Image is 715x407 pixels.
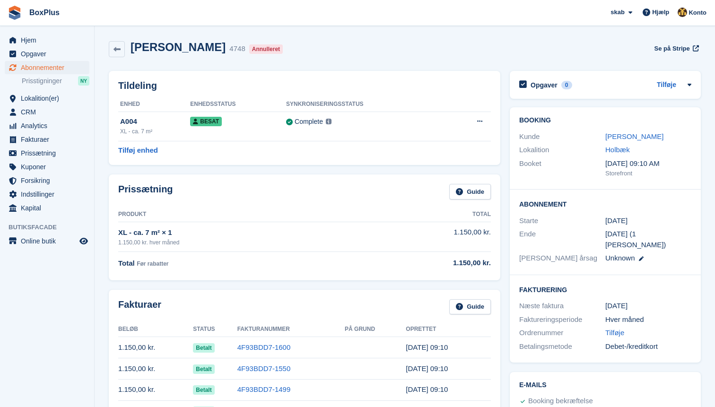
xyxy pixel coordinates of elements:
[605,169,691,178] div: Storefront
[605,328,624,338] a: Tilføje
[519,158,605,178] div: Booket
[131,41,226,53] h2: [PERSON_NAME]
[605,314,691,325] div: Hver måned
[531,81,558,89] h2: Opgaver
[237,343,291,351] a: 4F93BDD7-1600
[120,116,190,127] div: A004
[519,314,605,325] div: Faktureringsperiode
[326,119,331,124] img: icon-info-grey-7440780725fd019a000dd9b08b2336e03edf1995a4989e88bcd33f0948082b44.svg
[237,322,345,337] th: Fakturanummer
[561,81,572,89] div: 0
[406,385,448,393] time: 2025-06-29 07:10:12 UTC
[21,105,78,119] span: CRM
[657,80,676,91] a: Tilføje
[689,8,706,17] span: Konto
[21,160,78,173] span: Kuponer
[605,301,691,312] div: [DATE]
[605,254,635,262] span: Unknown
[21,92,78,105] span: Lokalition(er)
[120,127,190,136] div: XL - ca. 7 m²
[519,328,605,338] div: Ordrenummer
[193,343,214,353] span: Betalt
[118,207,349,222] th: Produkt
[349,258,491,268] div: 1.150,00 kr.
[406,364,448,372] time: 2025-07-29 07:10:25 UTC
[21,47,78,61] span: Opgaver
[605,132,663,140] a: [PERSON_NAME]
[406,343,448,351] time: 2025-08-29 07:10:04 UTC
[118,259,135,267] span: Total
[605,146,630,154] a: Holbæk
[519,253,605,264] div: [PERSON_NAME] årsag
[652,8,669,17] span: Hjælp
[651,41,701,56] a: Se på Stripe
[5,92,89,105] a: menu
[193,385,214,395] span: Betalt
[678,8,687,17] img: Jannik Hansen
[249,44,283,54] div: Annulleret
[193,322,237,337] th: Status
[78,235,89,247] a: Forhåndsvisning af butik
[21,61,78,74] span: Abonnementer
[605,341,691,352] div: Debet-/kreditkort
[21,119,78,132] span: Analytics
[5,105,89,119] a: menu
[605,158,691,169] div: [DATE] 09:10 AM
[5,147,89,160] a: menu
[449,299,491,315] a: Guide
[21,133,78,146] span: Fakturaer
[406,322,491,337] th: Oprettet
[519,285,691,294] h2: Fakturering
[229,43,245,54] div: 4748
[21,147,78,160] span: Prissætning
[519,117,691,124] h2: Booking
[5,201,89,215] a: menu
[118,337,193,358] td: 1.150,00 kr.
[519,301,605,312] div: Næste faktura
[286,97,449,112] th: Synkroniseringsstatus
[190,97,286,112] th: Enhedsstatus
[21,34,78,47] span: Hjem
[237,364,291,372] a: 4F93BDD7-1550
[5,47,89,61] a: menu
[21,174,78,187] span: Forsikring
[118,379,193,400] td: 1.150,00 kr.
[528,396,593,407] div: Booking bekræftelse
[137,260,168,267] span: Før rabatter
[118,238,349,247] div: 1.150,00 kr. hver måned
[519,381,691,389] h2: E-mails
[237,385,291,393] a: 4F93BDD7-1499
[610,8,625,17] span: skab
[345,322,406,337] th: På grund
[118,97,190,112] th: Enhed
[118,145,158,156] a: Tilføj enhed
[118,80,491,91] h2: Tildeling
[5,61,89,74] a: menu
[118,322,193,337] th: Beløb
[8,6,22,20] img: stora-icon-8386f47178a22dfd0bd8f6a31ec36ba5ce8667c1dd55bd0f319d3a0aa187defe.svg
[519,341,605,352] div: Betalingsmetode
[22,77,62,86] span: Prisstigninger
[5,34,89,47] a: menu
[519,216,605,226] div: Starte
[349,222,491,251] td: 1.150,00 kr.
[349,207,491,222] th: Total
[21,201,78,215] span: Kapital
[118,299,161,315] h2: Fakturaer
[5,234,89,248] a: menu
[26,5,63,20] a: BoxPlus
[78,76,89,86] div: NY
[118,227,349,238] div: XL - ca. 7 m² × 1
[605,216,628,226] time: 2022-04-28 22:00:00 UTC
[5,160,89,173] a: menu
[519,229,605,250] div: Ende
[519,131,605,142] div: Kunde
[21,234,78,248] span: Online butik
[5,133,89,146] a: menu
[519,199,691,208] h2: Abonnement
[295,117,323,127] div: Complete
[5,119,89,132] a: menu
[605,230,666,249] span: [DATE] (1 [PERSON_NAME])
[118,358,193,380] td: 1.150,00 kr.
[118,184,173,199] h2: Prissætning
